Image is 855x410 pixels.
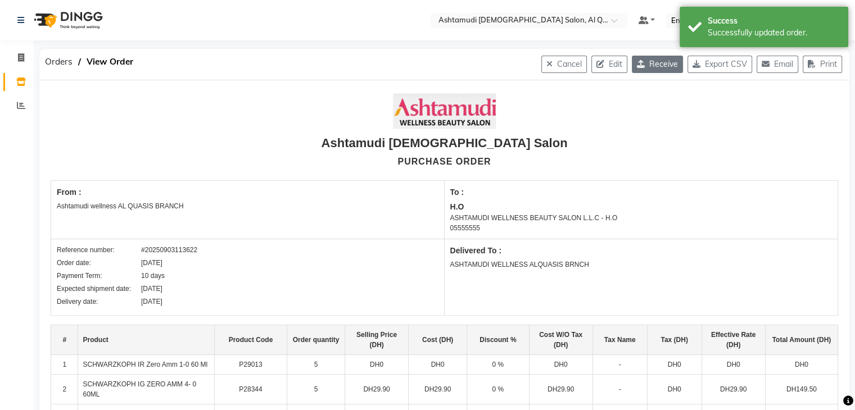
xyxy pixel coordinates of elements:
div: 05555555 [450,223,833,233]
th: Discount % [467,325,529,355]
button: Cancel [541,56,587,73]
td: 5 [287,375,345,404]
span: Orders [39,52,78,72]
th: Order quantity [287,325,345,355]
td: DH0 [647,355,702,375]
td: - [592,355,647,375]
td: DH0 [529,355,592,375]
td: 0 % [467,375,529,404]
td: DH29.90 [409,375,467,404]
th: Effective Rate (DH) [702,325,765,355]
th: Cost W/O Tax (DH) [529,325,592,355]
td: DH0 [345,355,408,375]
th: Selling Price (DH) [345,325,408,355]
div: [DATE] [141,297,162,307]
button: Receive [632,56,683,73]
span: View Order [81,52,139,72]
div: Success [708,15,840,27]
td: DH0 [765,355,838,375]
div: Payment Term: [57,271,141,281]
div: 10 days [141,271,165,281]
th: Product [78,325,214,355]
div: H.O [450,201,833,213]
button: Export CSV [687,56,752,73]
td: DH29.90 [345,375,408,404]
div: Ashtamudi wellness AL QUASIS BRANCH [57,201,438,211]
th: Tax (DH) [647,325,702,355]
div: From : [57,186,438,198]
div: Ashtamudi [DEMOGRAPHIC_DATA] Salon [322,134,568,152]
th: Total Amount (DH) [765,325,838,355]
th: Tax Name [592,325,647,355]
td: - [592,375,647,404]
div: ASHTAMUDI WELLNESS ALQUASIS BRNCH [450,259,833,270]
td: P28344 [214,375,287,404]
th: Cost (DH) [409,325,467,355]
img: Company Logo [393,94,496,129]
div: Reference number: [57,245,141,255]
td: DH29.90 [702,375,765,404]
button: Edit [591,56,627,73]
div: [DATE] [141,258,162,268]
td: 0 % [467,355,529,375]
td: DH29.90 [529,375,592,404]
img: logo [29,4,106,36]
div: Delivery date: [57,297,141,307]
div: ASHTAMUDI WELLNESS BEAUTY SALON L.L.C - H.O [450,213,833,223]
div: Delivered To : [450,245,833,257]
div: Expected shipment date: [57,284,141,294]
button: Email [757,56,798,73]
td: 5 [287,355,345,375]
div: Order date: [57,258,141,268]
th: # [51,325,78,355]
td: 2 [51,375,78,404]
td: DH0 [409,355,467,375]
td: SCHWARZKOPH IG ZERO AMM 4- 0 60ML [78,375,214,404]
td: 1 [51,355,78,375]
div: PURCHASE ORDER [397,155,491,168]
td: DH0 [702,355,765,375]
div: #20250903113622 [141,245,197,255]
th: Product Code [214,325,287,355]
td: SCHWARZKOPH IR Zero Amm 1-0 60 Ml [78,355,214,375]
div: Successfully updated order. [708,27,840,39]
td: DH149.50 [765,375,838,404]
div: [DATE] [141,284,162,294]
td: P29013 [214,355,287,375]
button: Print [803,56,842,73]
div: To : [450,186,833,198]
td: DH0 [647,375,702,404]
